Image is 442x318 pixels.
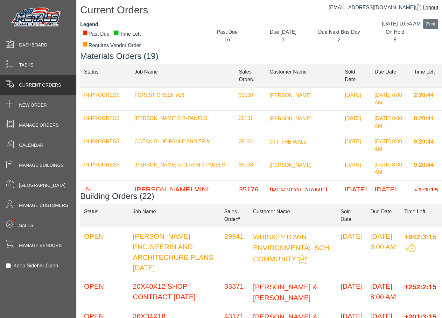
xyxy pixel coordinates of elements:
td: OPEN [80,227,129,277]
span: [GEOGRAPHIC_DATA] [19,182,66,189]
td: 35168 [235,157,266,180]
span: +942:3:15 [404,233,436,241]
span: WHISKEYTOWN ENVIRONMENTAL SCH. COMMUNITY [253,233,331,263]
td: [PERSON_NAME] ENGINEERIN AND ARCHITECHURE PLANS [DATE] [129,227,220,277]
div: 8 [372,36,418,44]
td: [DATE] 8:00 AM [367,277,401,307]
span: OFF THE WALL [270,139,306,144]
span: [DATE] 10:54 AM [382,21,421,26]
div: Due [DATE] [260,28,306,36]
span: • [6,210,22,230]
div: ■ [82,30,88,35]
td: IN-PROGRESS [80,87,131,110]
td: Due Date [371,64,410,87]
td: IN-PROGRESS [80,157,131,180]
td: [DATE] [341,180,371,209]
td: Sales Order# [221,204,249,227]
td: 35106 [235,87,266,110]
td: OCEAN BLUE PANLE AND TRIM [131,134,235,157]
td: [DATE] 8:00 AM [371,134,410,157]
td: [DATE] [341,134,371,157]
div: On Hold [372,28,418,36]
td: [DATE] 8:00 AM [371,87,410,110]
img: Metals Direct Inc Logo [10,6,64,29]
td: 20X40X12 SHOP CONTRACT [DATE] [129,277,220,307]
span: Tasks [19,62,33,68]
span: Calendar [19,142,43,149]
td: Status [80,64,131,87]
span: Sales [19,222,33,229]
strong: Legend [80,22,98,27]
td: [DATE] 8:00 AM [371,110,410,134]
div: Past Due [82,30,109,38]
td: 29941 [221,227,249,277]
span: Manage Buildings [19,162,64,169]
span: Manage Orders [19,122,59,129]
td: [DATE] [337,227,366,277]
td: Due Date [367,204,401,227]
td: Job Name [131,64,235,87]
td: IN-PROGRESS [80,110,131,134]
td: 33371 [221,277,249,307]
td: [DATE] [341,157,371,180]
td: [PERSON_NAME]'S R-PANELS [131,110,235,134]
div: 1 [260,36,306,44]
h3: Materials Orders (19) [80,51,442,61]
span: 9:20:44 [414,139,434,145]
span: [PERSON_NAME] [270,116,312,121]
td: [DATE] [341,110,371,134]
td: IN-PROGRESS [80,134,131,157]
td: [PERSON_NAME]'S CLASSIC PANELS [131,157,235,180]
td: 35176 [235,180,266,209]
td: Customer Name [249,204,337,227]
td: OPEN [80,277,129,307]
span: Manage Customers [19,202,68,209]
td: Status [80,204,129,227]
img: This customer should be prioritized [297,253,308,264]
td: 35164 [235,134,266,157]
td: [DATE] 8:00 AM [367,227,401,277]
span: 8:20:44 [414,116,434,122]
span: +1:3:15 [414,186,438,194]
span: Current Orders [19,82,61,88]
td: Job Name [129,204,220,227]
td: 35151 [235,110,266,134]
img: This order should be prioritized [405,244,416,252]
td: [DATE] [341,87,371,110]
td: FOREST GREEN #26 [131,87,235,110]
div: Requires Vendor Order [82,42,141,49]
span: +252:2:15 [404,283,436,291]
div: Time Left [113,30,141,38]
div: ■ [113,30,119,35]
div: 16 [204,36,250,44]
h1: Current Orders [80,4,442,18]
td: Time Left [410,64,442,87]
td: Sold Date [337,204,366,227]
td: IN-PROGRESS [80,180,131,209]
span: 9:20:44 [414,162,434,168]
span: New Order [19,102,47,109]
td: [DATE] 8:00 AM [371,180,410,209]
span: Logout [423,5,438,10]
h3: Building Orders (22) [80,191,442,201]
div: Past Due [204,28,250,36]
span: [PERSON_NAME] [270,92,312,98]
td: [DATE] 8:00 AM [371,157,410,180]
td: Time Left [400,204,442,227]
span: [PERSON_NAME] [270,186,327,194]
label: Keep Sidebar Open [13,262,58,270]
td: Sales Order# [235,64,266,87]
td: Customer Name [266,64,341,87]
span: Manage Vendors [19,242,62,249]
div: | [329,4,438,11]
div: ■ [82,42,88,46]
td: Sold Date [341,64,371,87]
td: [DATE] [337,277,366,307]
div: 2 [316,36,362,44]
a: [EMAIL_ADDRESS][DOMAIN_NAME] [329,5,421,10]
button: Print [423,19,438,29]
span: [PERSON_NAME] & [PERSON_NAME] [253,283,317,302]
div: Due Next Bus Day [316,28,362,36]
span: 2:20:44 [414,92,434,99]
